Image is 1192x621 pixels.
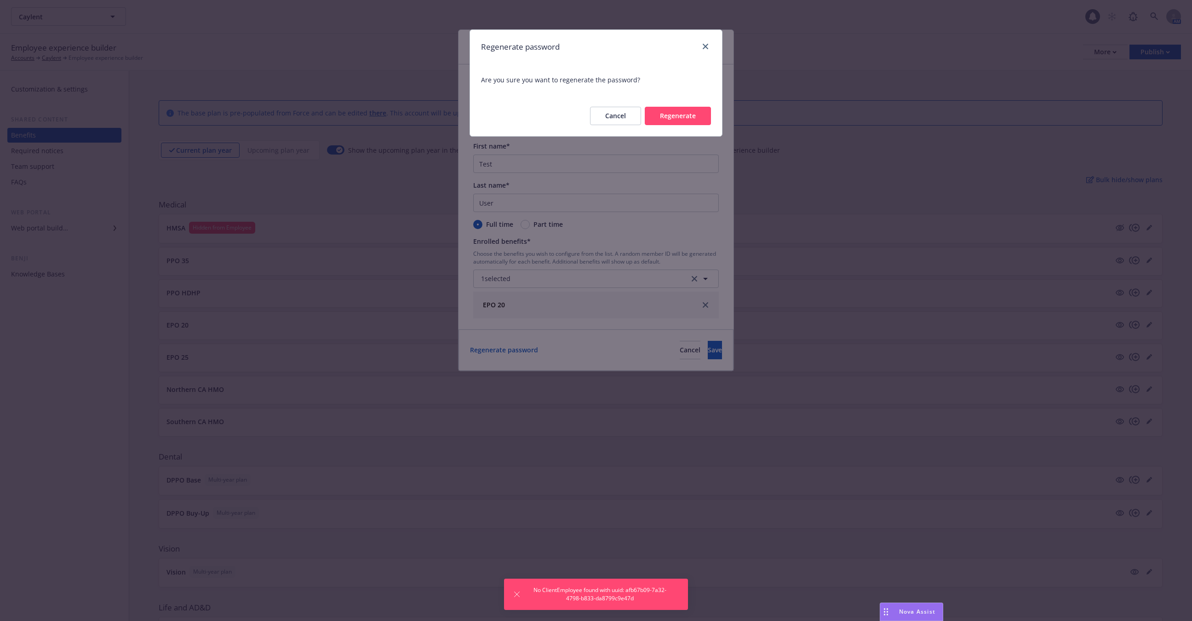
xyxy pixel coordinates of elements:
[645,107,711,125] button: Regenerate
[880,603,943,621] button: Nova Assist
[880,603,892,621] div: Drag to move
[590,107,641,125] button: Cancel
[470,64,722,96] span: Are you sure you want to regenerate the password?
[481,41,560,53] h1: Regenerate password
[700,41,711,52] a: close
[899,608,935,615] span: Nova Assist
[530,586,670,603] span: No ClientEmployee found with uuid: afb67b09-7a32-4798-b833-da8799c9e47d
[511,589,522,600] button: Dismiss notification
